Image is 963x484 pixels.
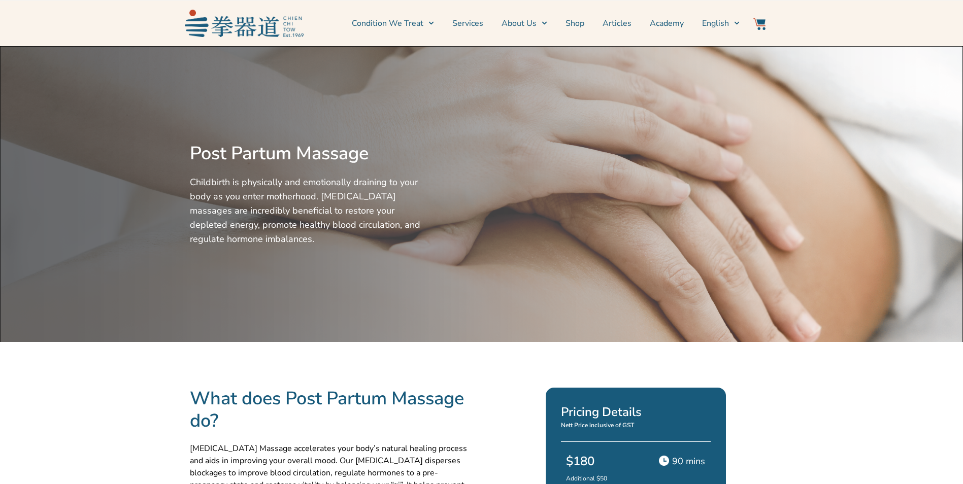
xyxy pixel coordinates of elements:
[309,11,740,36] nav: Menu
[190,388,471,432] h2: What does Post Partum Massage do?
[659,456,669,466] img: Time Icon
[702,11,740,36] a: English
[566,11,584,36] a: Shop
[452,11,483,36] a: Services
[502,11,547,36] a: About Us
[190,175,423,246] p: Childbirth is physically and emotionally draining to your body as you enter motherhood. [MEDICAL_...
[561,403,710,421] h2: Pricing Details
[190,143,423,165] h2: Post Partum Massage
[753,18,766,30] img: Website Icon-03
[352,11,434,36] a: Condition We Treat
[566,452,645,470] p: $180
[561,421,710,429] p: Nett Price inclusive of GST
[650,11,684,36] a: Academy
[672,454,705,468] p: 90 mins
[702,17,729,29] span: English
[603,11,632,36] a: Articles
